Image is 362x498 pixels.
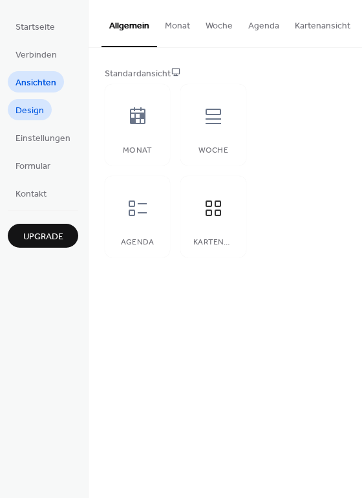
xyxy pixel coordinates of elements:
a: Einstellungen [8,127,78,148]
a: Startseite [8,16,63,37]
span: Verbinden [16,49,57,62]
a: Design [8,99,52,120]
span: Einstellungen [16,132,70,146]
div: Standardansicht [105,67,343,81]
span: Upgrade [23,230,63,244]
div: Kartenansicht [193,238,233,247]
a: Kontakt [8,182,54,204]
div: Agenda [118,238,157,247]
span: Startseite [16,21,55,34]
a: Formular [8,155,58,176]
a: Ansichten [8,71,64,92]
span: Kontakt [16,188,47,201]
button: Upgrade [8,224,78,248]
div: Woche [193,146,233,155]
span: Formular [16,160,50,173]
span: Design [16,104,44,118]
span: Ansichten [16,76,56,90]
div: Monat [118,146,157,155]
a: Verbinden [8,43,65,65]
